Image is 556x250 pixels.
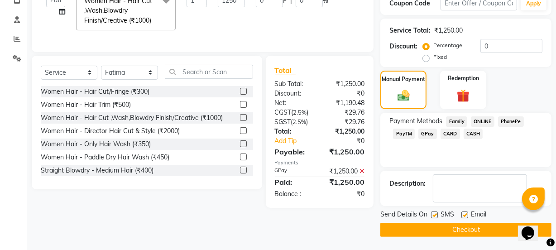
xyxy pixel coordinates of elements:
[328,136,371,146] div: ₹0
[320,146,371,157] div: ₹1,250.00
[433,53,447,61] label: Fixed
[389,179,426,188] div: Description:
[268,146,320,157] div: Payable:
[268,167,320,176] div: GPay
[441,129,460,139] span: CARD
[151,16,155,24] a: x
[320,167,371,176] div: ₹1,250.00
[268,79,320,89] div: Sub Total:
[268,127,320,136] div: Total:
[453,88,474,104] img: _gift.svg
[275,108,292,116] span: CGST
[165,65,253,79] input: Search or Scan
[382,75,425,83] label: Manual Payment
[320,177,371,187] div: ₹1,250.00
[418,129,437,139] span: GPay
[320,117,371,127] div: ₹29.76
[320,127,371,136] div: ₹1,250.00
[41,100,131,110] div: Women Hair - Hair Trim (₹500)
[268,177,320,187] div: Paid:
[41,139,151,149] div: Women Hair - Only Hair Wash (₹350)
[320,79,371,89] div: ₹1,250.00
[268,108,320,117] div: ( )
[275,118,291,126] span: SGST
[471,116,494,127] span: ONLINE
[393,129,415,139] span: PayTM
[275,66,296,75] span: Total
[293,118,307,125] span: 2.5%
[320,108,371,117] div: ₹29.76
[498,116,524,127] span: PhonePe
[268,136,328,146] a: Add Tip
[268,117,320,127] div: ( )
[380,223,551,237] button: Checkout
[268,98,320,108] div: Net:
[268,189,320,199] div: Balance :
[389,116,442,126] span: Payment Methods
[41,153,169,162] div: Women Hair - Paddle Dry Hair Wash (₹450)
[464,129,483,139] span: CASH
[441,210,454,221] span: SMS
[41,87,149,96] div: Women Hair - Hair Cut/Fringe (₹300)
[448,74,479,82] label: Redemption
[320,189,371,199] div: ₹0
[293,109,307,116] span: 2.5%
[446,116,467,127] span: Family
[389,42,417,51] div: Discount:
[275,159,365,167] div: Payments
[41,126,180,136] div: Women Hair - Director Hair Cut & Style (₹2000)
[394,89,413,103] img: _cash.svg
[471,210,486,221] span: Email
[320,98,371,108] div: ₹1,190.48
[434,26,463,35] div: ₹1,250.00
[268,89,320,98] div: Discount:
[433,41,462,49] label: Percentage
[320,89,371,98] div: ₹0
[41,166,153,175] div: Straight Blowdry - Medium Hair (₹400)
[518,214,547,241] iframe: chat widget
[380,210,427,221] span: Send Details On
[41,113,223,123] div: Women Hair - Hair Cut ,Wash,Blowdry Finish/Creative (₹1000)
[389,26,431,35] div: Service Total:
